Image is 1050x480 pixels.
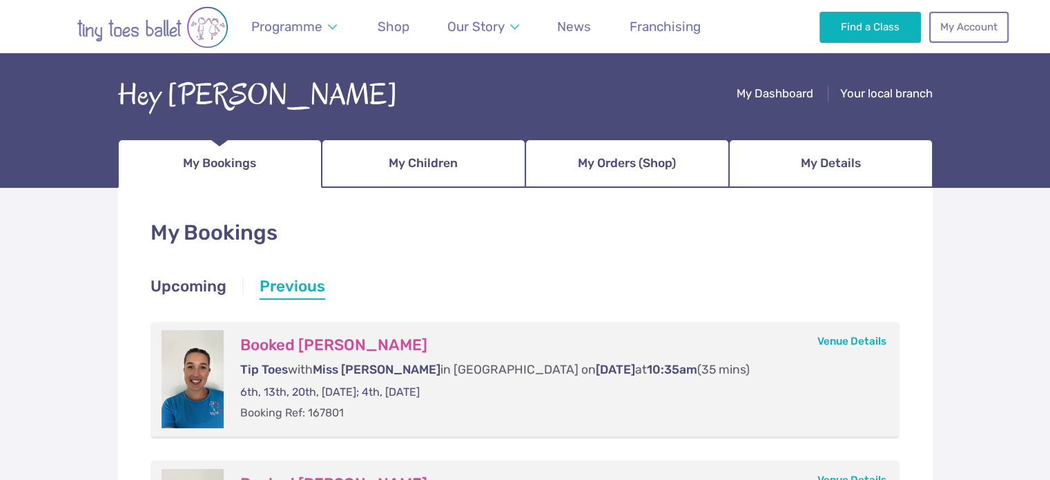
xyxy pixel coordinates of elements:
[551,10,598,43] a: News
[240,336,873,355] h3: Booked [PERSON_NAME]
[389,151,458,175] span: My Children
[840,86,933,100] span: Your local branch
[525,140,729,188] a: My Orders (Shop)
[240,361,873,378] p: with in [GEOGRAPHIC_DATA] on at (35 mins)
[150,218,900,248] h1: My Bookings
[244,10,343,43] a: Programme
[240,363,288,376] span: Tip Toes
[371,10,416,43] a: Shop
[313,363,440,376] span: Miss [PERSON_NAME]
[557,19,591,35] span: News
[240,405,873,421] p: Booking Ref: 167801
[118,140,322,188] a: My Bookings
[447,19,505,35] span: Our Story
[240,385,873,400] p: 6th, 13th, 20th, [DATE]; 4th, [DATE]
[42,6,263,48] img: tiny toes ballet
[251,19,322,35] span: Programme
[630,19,701,35] span: Franchising
[578,151,676,175] span: My Orders (Shop)
[623,10,707,43] a: Franchising
[440,10,525,43] a: Our Story
[737,86,813,100] span: My Dashboard
[840,86,933,104] a: Your local branch
[647,363,697,376] span: 10:35am
[118,74,398,117] div: Hey [PERSON_NAME]
[596,363,635,376] span: [DATE]
[817,335,886,347] a: Venue Details
[183,151,256,175] span: My Bookings
[378,19,409,35] span: Shop
[737,86,813,104] a: My Dashboard
[150,276,226,300] a: Upcoming
[322,140,525,188] a: My Children
[801,151,861,175] span: My Details
[929,12,1008,42] a: My Account
[819,12,921,42] a: Find a Class
[729,140,933,188] a: My Details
